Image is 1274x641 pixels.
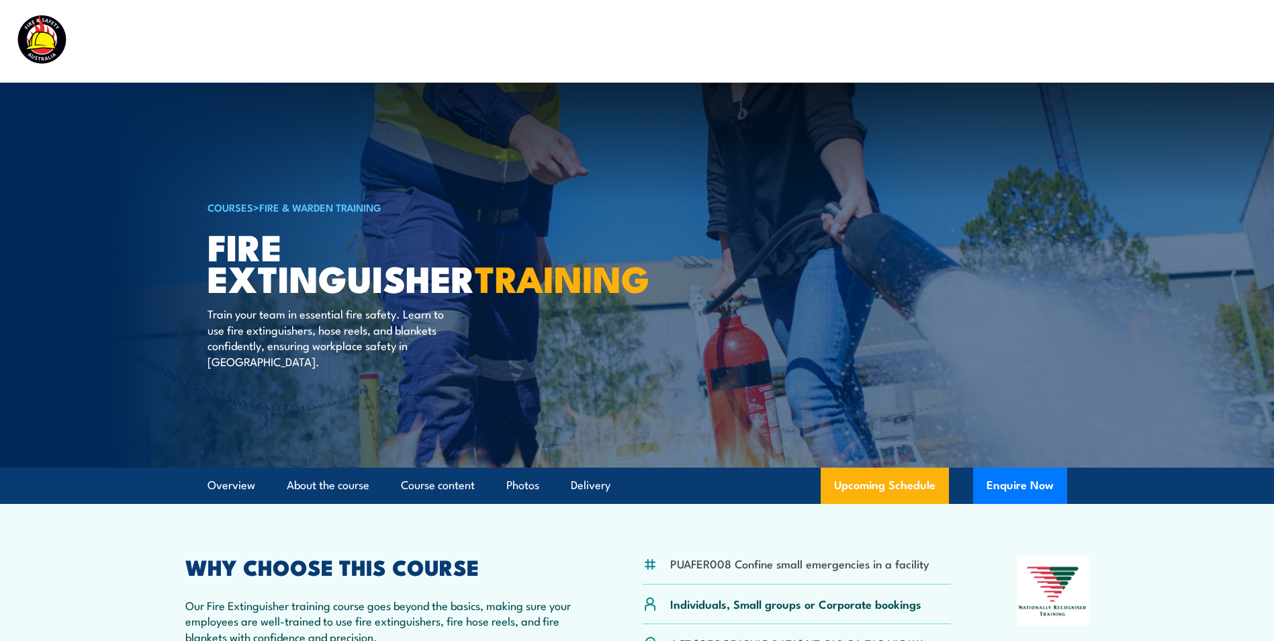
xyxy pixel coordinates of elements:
a: Contact [1169,24,1211,59]
a: Photos [506,468,539,503]
button: Enquire Now [973,468,1067,504]
a: Upcoming Schedule [821,468,949,504]
a: Course Calendar [617,24,706,59]
a: COURSES [208,200,253,214]
strong: TRAINING [475,249,649,305]
h6: > [208,199,539,215]
a: About Us [925,24,974,59]
a: News [1004,24,1034,59]
a: Emergency Response Services [735,24,895,59]
a: Course content [401,468,475,503]
a: Overview [208,468,255,503]
h2: WHY CHOOSE THIS COURSE [185,557,578,576]
h1: Fire Extinguisher [208,230,539,293]
li: PUAFER008 Confine small emergencies in a facility [670,556,929,571]
a: Delivery [571,468,610,503]
p: Individuals, Small groups or Corporate bookings [670,596,921,611]
a: Courses [545,24,587,59]
p: Train your team in essential fire safety. Learn to use fire extinguishers, hose reels, and blanke... [208,306,453,369]
a: Learner Portal [1063,24,1139,59]
a: About the course [287,468,369,503]
a: Fire & Warden Training [259,200,381,214]
img: Nationally Recognised Training logo. [1017,557,1089,626]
